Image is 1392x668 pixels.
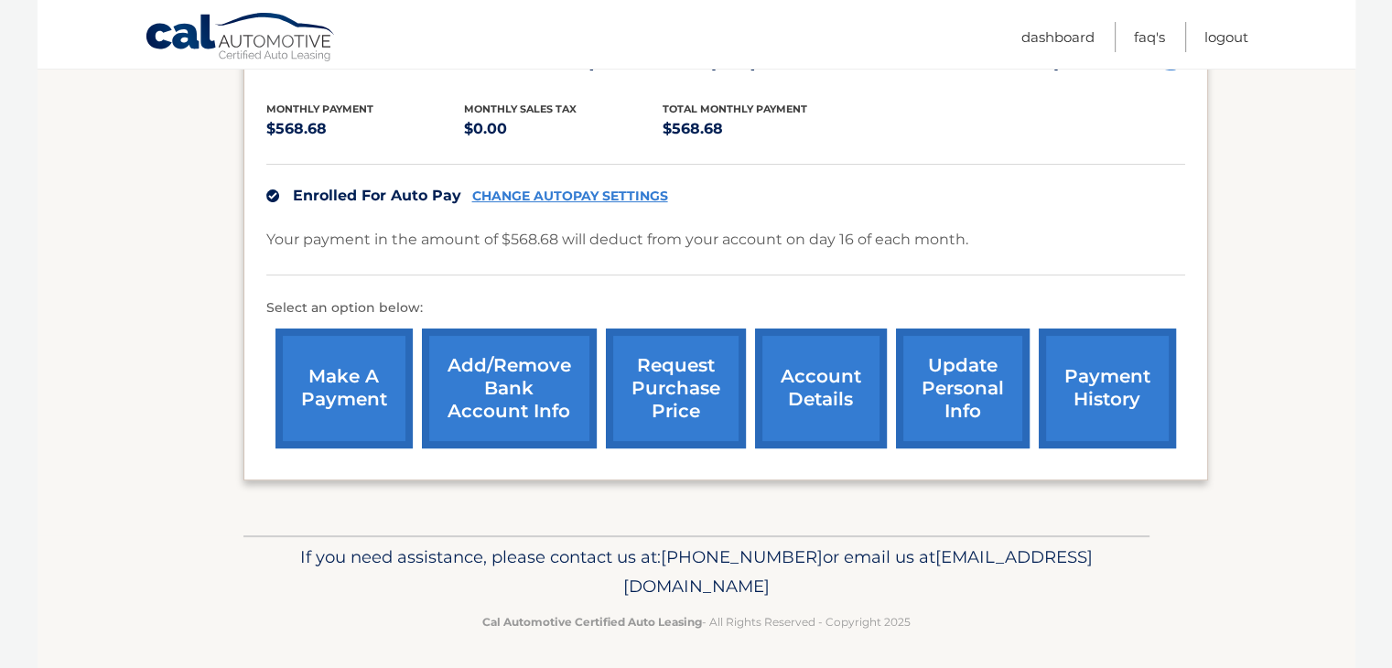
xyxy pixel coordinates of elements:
a: Add/Remove bank account info [422,329,597,448]
span: Enrolled For Auto Pay [293,187,461,204]
p: $568.68 [663,116,861,142]
a: Dashboard [1021,22,1095,52]
p: Select an option below: [266,297,1185,319]
p: $0.00 [464,116,663,142]
a: CHANGE AUTOPAY SETTINGS [472,189,668,204]
a: FAQ's [1134,22,1165,52]
p: - All Rights Reserved - Copyright 2025 [255,612,1138,631]
span: Monthly sales Tax [464,102,577,115]
a: payment history [1039,329,1176,448]
a: Logout [1204,22,1248,52]
a: account details [755,329,887,448]
img: check.svg [266,189,279,202]
span: [PHONE_NUMBER] [661,546,823,567]
span: Total Monthly Payment [663,102,807,115]
strong: Cal Automotive Certified Auto Leasing [482,615,702,629]
p: If you need assistance, please contact us at: or email us at [255,543,1138,601]
a: request purchase price [606,329,746,448]
span: Monthly Payment [266,102,373,115]
a: Cal Automotive [145,12,337,65]
p: Your payment in the amount of $568.68 will deduct from your account on day 16 of each month. [266,227,968,253]
a: make a payment [275,329,413,448]
p: $568.68 [266,116,465,142]
a: update personal info [896,329,1030,448]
